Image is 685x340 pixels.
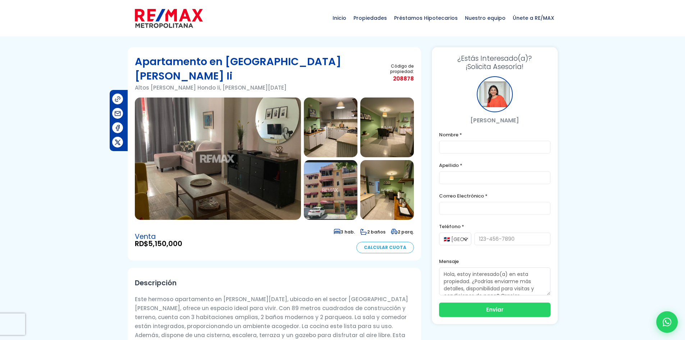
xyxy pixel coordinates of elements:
span: 3 hab. [334,229,355,235]
span: Propiedades [350,7,391,29]
img: Compartir [114,95,122,103]
span: 2 baños [360,229,385,235]
p: [PERSON_NAME] [439,116,551,125]
span: Préstamos Hipotecarios [391,7,461,29]
p: Altos [PERSON_NAME] Hondo Ii, [PERSON_NAME][DATE] [135,83,376,92]
h2: Descripción [135,275,414,291]
span: Únete a RE/MAX [509,7,558,29]
span: 208878 [376,74,414,83]
div: Juliana Sanchez [477,76,513,112]
span: Nuestro equipo [461,7,509,29]
img: Compartir [114,139,122,146]
label: Apellido * [439,161,551,170]
img: Apartamento en Altos De Arroyo Hondo Ii [304,160,357,220]
span: Código de propiedad: [376,63,414,74]
img: Compartir [114,124,122,132]
span: 5,150,000 [148,239,182,249]
label: Teléfono * [439,222,551,231]
img: Apartamento en Altos De Arroyo Hondo Ii [360,98,414,157]
h3: ¡Solicita Asesoría! [439,54,551,71]
span: RD$ [135,240,182,248]
span: Inicio [329,7,350,29]
textarea: Hola, estoy interesado(a) en esta propiedad. ¿Podrías enviarme más detalles, disponibilidad para ... [439,267,551,295]
h1: Apartamento en [GEOGRAPHIC_DATA][PERSON_NAME] Ii [135,54,376,83]
span: ¿Estás Interesado(a)? [439,54,551,63]
label: Mensaje [439,257,551,266]
img: remax-metropolitana-logo [135,8,203,29]
input: 123-456-7890 [474,232,551,245]
img: Compartir [114,110,122,117]
label: Correo Electrónico * [439,191,551,200]
img: Apartamento en Altos De Arroyo Hondo Ii [135,98,301,220]
img: Apartamento en Altos De Arroyo Hondo Ii [360,160,414,220]
button: Enviar [439,303,551,317]
span: 2 parq. [391,229,414,235]
label: Nombre * [439,130,551,139]
img: Apartamento en Altos De Arroyo Hondo Ii [304,98,357,157]
a: Calcular Cuota [356,242,414,253]
span: Venta [135,233,182,240]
